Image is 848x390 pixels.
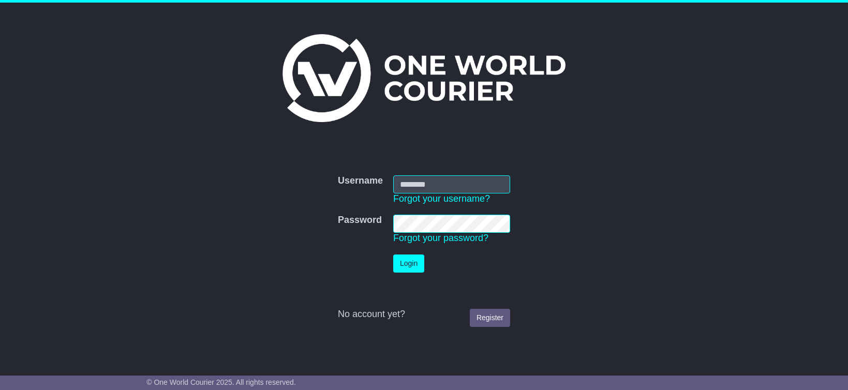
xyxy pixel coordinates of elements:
[282,34,565,122] img: One World
[470,309,510,327] a: Register
[393,233,488,243] a: Forgot your password?
[146,378,296,386] span: © One World Courier 2025. All rights reserved.
[338,309,510,320] div: No account yet?
[338,215,382,226] label: Password
[338,175,383,187] label: Username
[393,254,424,273] button: Login
[393,193,490,204] a: Forgot your username?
